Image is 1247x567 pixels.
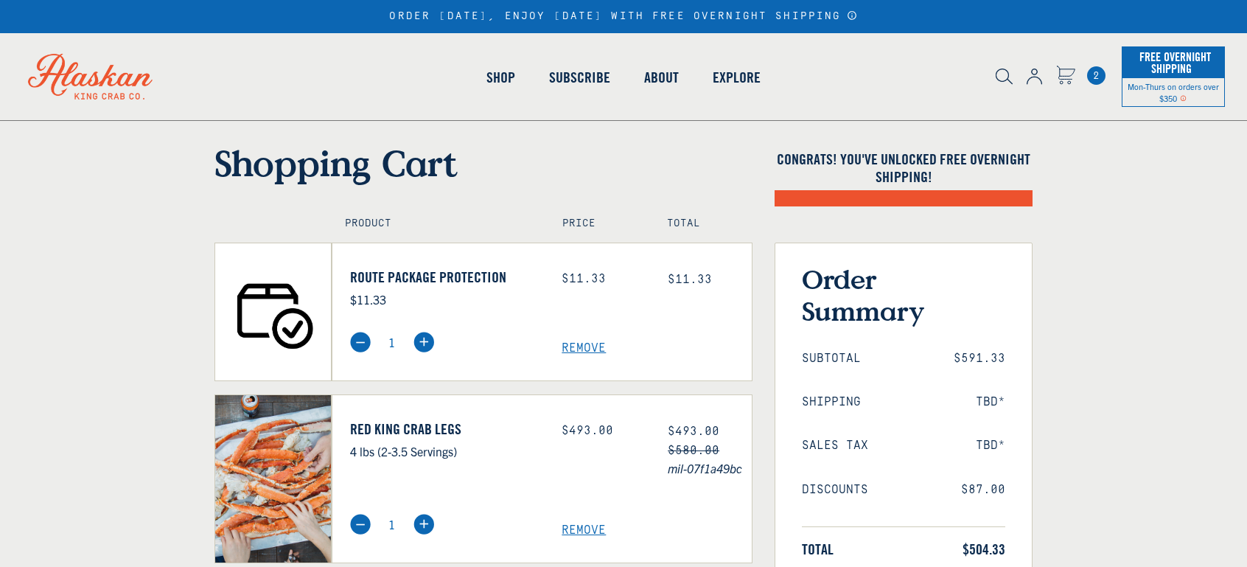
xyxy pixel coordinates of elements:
a: Cart [1056,66,1075,87]
a: About [627,35,696,119]
span: Discounts [802,483,868,497]
span: $504.33 [963,540,1005,558]
img: search [996,69,1013,85]
img: account [1027,69,1042,85]
p: $11.33 [350,290,540,309]
h4: Price [562,218,635,230]
h4: Product [345,218,531,230]
h4: Total [667,218,739,230]
span: mil-07f1a49bc [668,459,752,478]
img: minus [350,514,371,535]
span: $591.33 [954,352,1005,366]
span: Shipping Notice Icon [1180,93,1187,103]
img: Route Package Protection - $11.33 [215,243,331,380]
a: Shop [469,35,532,119]
span: Sales Tax [802,439,868,453]
h3: Order Summary [802,263,1005,327]
a: Remove [562,523,752,538]
img: Alaskan King Crab Co. logo [7,33,173,120]
span: 2 [1087,66,1105,85]
a: Remove [562,341,752,355]
a: Explore [696,35,778,119]
span: Free Overnight Shipping [1136,46,1211,80]
a: Announcement Bar Modal [847,10,858,21]
span: Shipping [802,395,861,409]
span: Mon-Thurs on orders over $350 [1128,81,1219,103]
a: Route Package Protection [350,268,540,286]
span: $493.00 [668,425,719,438]
s: $580.00 [668,444,719,457]
h1: Shopping Cart [214,142,752,184]
img: plus [413,514,434,535]
a: Cart [1087,66,1105,85]
span: Subtotal [802,352,861,366]
img: plus [413,332,434,352]
img: minus [350,332,371,352]
a: Red King Crab Legs [350,420,540,438]
a: Subscribe [532,35,627,119]
p: 4 lbs (2-3.5 Servings) [350,442,540,461]
div: ORDER [DATE], ENJOY [DATE] WITH FREE OVERNIGHT SHIPPING [389,10,857,23]
div: $493.00 [562,424,646,438]
img: Red King Crab Legs - 4 lbs (2-3.5 Servings) [215,395,331,563]
span: $11.33 [668,273,712,286]
span: Total [802,540,834,558]
h4: Congrats! You've unlocked FREE OVERNIGHT SHIPPING! [775,150,1033,186]
span: $87.00 [961,483,1005,497]
div: $11.33 [562,272,646,286]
